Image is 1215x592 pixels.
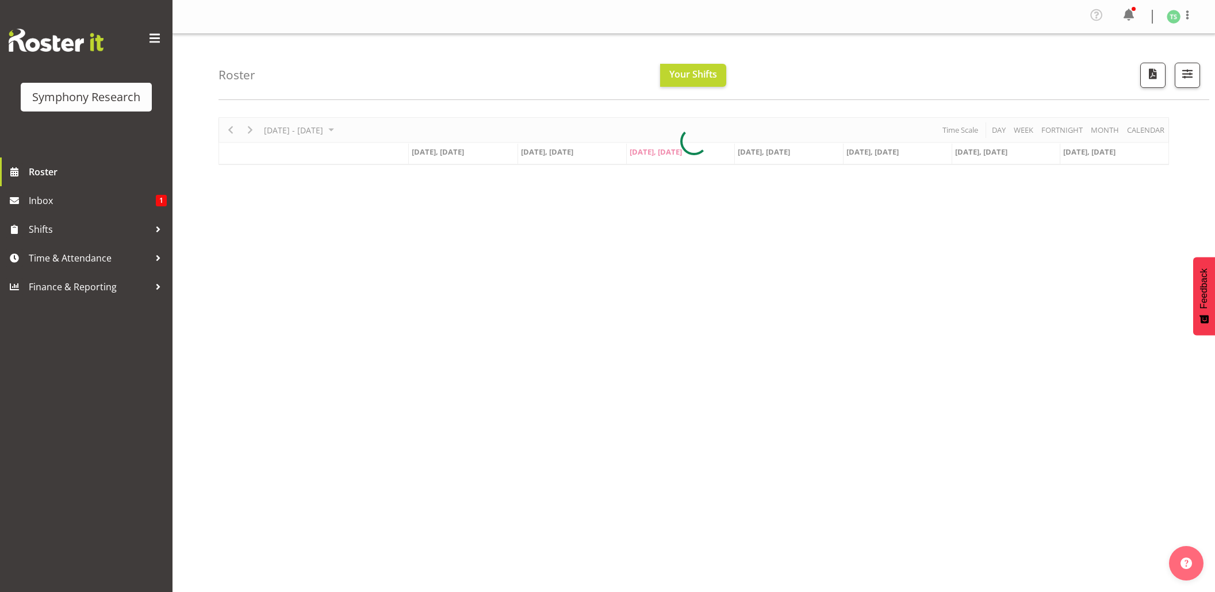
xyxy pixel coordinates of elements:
span: Feedback [1199,268,1209,309]
h4: Roster [219,68,255,82]
span: Shifts [29,221,150,238]
span: 1 [156,195,167,206]
img: tanya-stebbing1954.jpg [1167,10,1180,24]
div: Symphony Research [32,89,140,106]
span: Inbox [29,192,156,209]
button: Filter Shifts [1175,63,1200,88]
button: Your Shifts [660,64,726,87]
span: Finance & Reporting [29,278,150,295]
span: Time & Attendance [29,249,150,267]
img: help-xxl-2.png [1180,558,1192,569]
span: Your Shifts [669,68,717,80]
img: Rosterit website logo [9,29,104,52]
span: Roster [29,163,167,180]
button: Feedback - Show survey [1193,257,1215,335]
button: Download a PDF of the roster according to the set date range. [1140,63,1166,88]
